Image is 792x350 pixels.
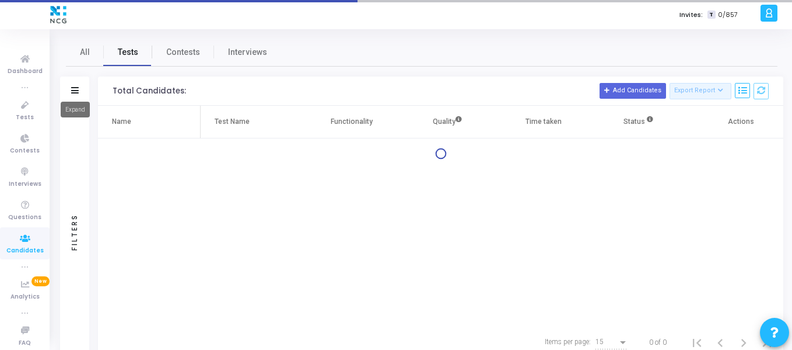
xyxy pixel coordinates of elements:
button: Export Report [670,83,732,99]
span: FAQ [19,338,31,348]
span: Questions [8,213,41,223]
div: Time taken [525,115,562,128]
span: Contests [10,146,40,156]
div: Total Candidates: [113,86,186,96]
mat-select: Items per page: [595,338,628,346]
th: Actions [688,106,784,138]
span: Tests [16,113,34,123]
label: Invites: [679,10,703,20]
span: Interviews [228,46,267,58]
div: Name [112,115,131,128]
th: Functionality [304,106,400,138]
span: T [707,11,715,19]
span: 0/857 [718,10,738,20]
span: 15 [595,338,604,346]
th: Test Name [201,106,303,138]
div: Items per page: [545,337,591,347]
button: Add Candidates [600,83,666,98]
span: Tests [118,46,138,58]
div: Filters [69,168,80,296]
span: Contests [166,46,200,58]
span: New [31,276,50,286]
th: Status [591,106,688,138]
span: Dashboard [8,67,43,77]
span: Interviews [9,179,41,189]
span: Analytics [10,292,40,302]
span: Candidates [6,246,44,256]
th: Quality [399,106,496,138]
div: 0 of 0 [649,337,667,348]
img: logo [47,3,69,26]
span: All [80,46,90,58]
div: Expand [61,102,90,117]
